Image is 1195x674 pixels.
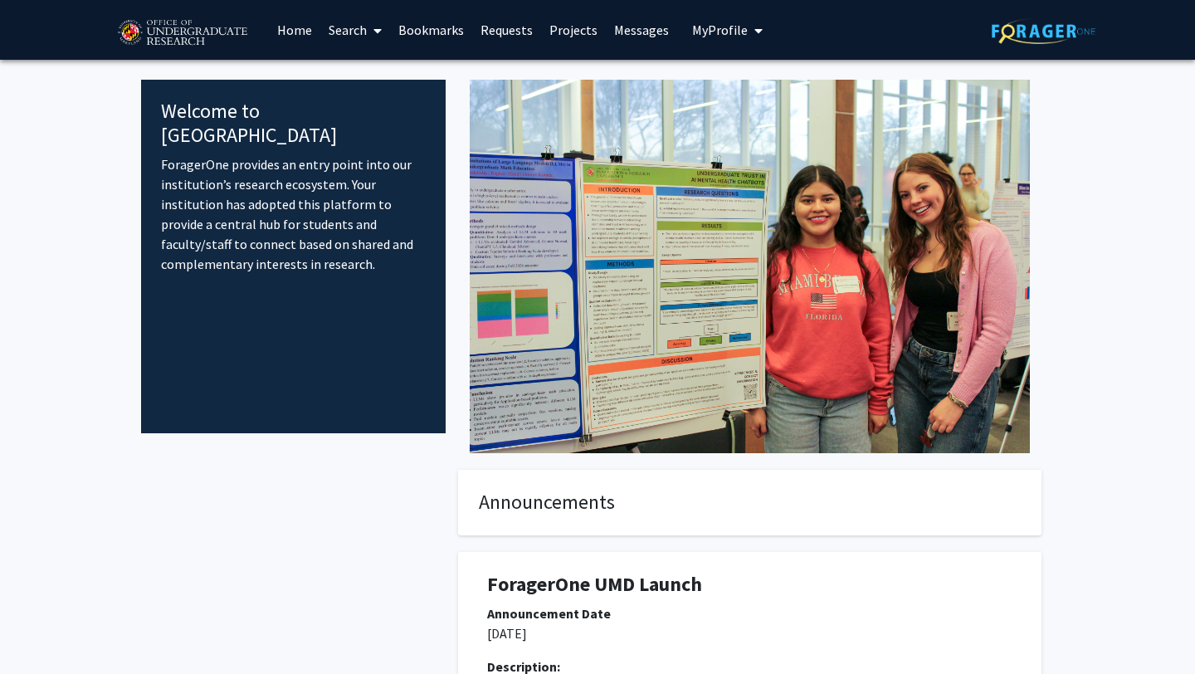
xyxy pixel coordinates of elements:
img: ForagerOne Logo [992,18,1095,44]
a: Search [320,1,390,59]
h1: ForagerOne UMD Launch [487,573,1012,597]
p: [DATE] [487,623,1012,643]
h4: Announcements [479,491,1021,515]
a: Requests [472,1,541,59]
a: Messages [606,1,677,59]
img: University of Maryland Logo [112,12,252,54]
a: Projects [541,1,606,59]
p: ForagerOne provides an entry point into our institution’s research ecosystem. Your institution ha... [161,154,426,274]
a: Home [269,1,320,59]
img: Cover Image [470,80,1030,453]
h4: Welcome to [GEOGRAPHIC_DATA] [161,100,426,148]
div: Announcement Date [487,603,1012,623]
iframe: Chat [12,599,71,662]
span: My Profile [692,22,748,38]
a: Bookmarks [390,1,472,59]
